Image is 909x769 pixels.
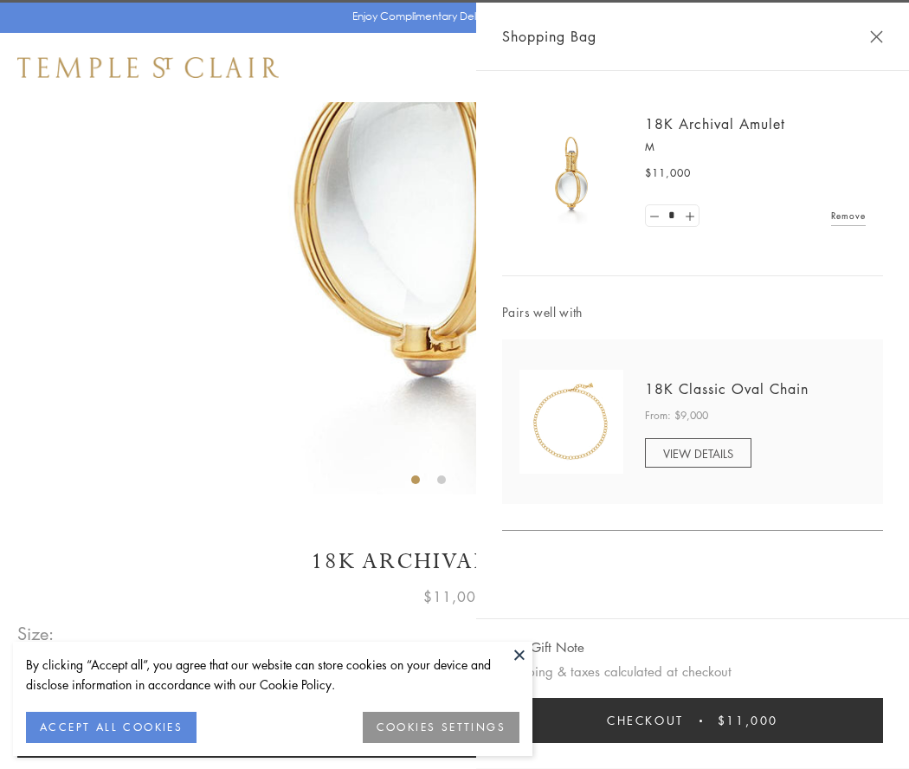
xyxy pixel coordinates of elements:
[645,165,691,182] span: $11,000
[645,438,751,468] a: VIEW DETAILS
[352,8,549,25] p: Enjoy Complimentary Delivery & Returns
[645,114,785,133] a: 18K Archival Amulet
[17,619,55,648] span: Size:
[502,302,883,322] span: Pairs well with
[870,30,883,43] button: Close Shopping Bag
[363,712,519,743] button: COOKIES SETTINGS
[519,370,623,474] img: N88865-OV18
[17,546,892,577] h1: 18K Archival Amulet
[423,585,486,608] span: $11,000
[645,379,809,398] a: 18K Classic Oval Chain
[519,121,623,225] img: 18K Archival Amulet
[26,655,519,695] div: By clicking “Accept all”, you agree that our website can store cookies on your device and disclos...
[502,698,883,743] button: Checkout $11,000
[502,637,584,658] button: Add Gift Note
[502,25,596,48] span: Shopping Bag
[718,711,778,730] span: $11,000
[645,139,866,156] p: M
[645,407,708,424] span: From: $9,000
[663,445,733,462] span: VIEW DETAILS
[680,205,698,227] a: Set quantity to 2
[607,711,684,730] span: Checkout
[831,206,866,225] a: Remove
[646,205,663,227] a: Set quantity to 0
[17,57,279,78] img: Temple St. Clair
[26,712,197,743] button: ACCEPT ALL COOKIES
[502,661,883,682] p: Shipping & taxes calculated at checkout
